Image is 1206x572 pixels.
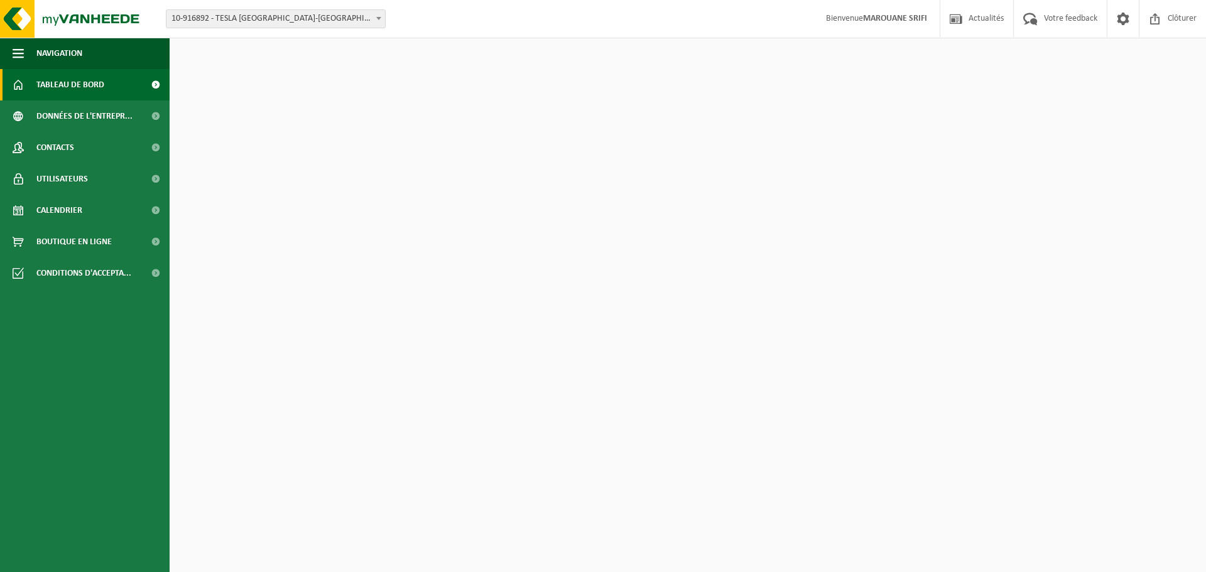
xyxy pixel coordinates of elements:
[36,226,112,257] span: Boutique en ligne
[166,9,386,28] span: 10-916892 - TESLA BELGIUM-DROGENBOS - DROGENBOS
[36,257,131,289] span: Conditions d'accepta...
[36,132,74,163] span: Contacts
[166,10,385,28] span: 10-916892 - TESLA BELGIUM-DROGENBOS - DROGENBOS
[36,163,88,195] span: Utilisateurs
[36,100,133,132] span: Données de l'entrepr...
[863,14,927,23] strong: MAROUANE SRIFI
[36,69,104,100] span: Tableau de bord
[36,38,82,69] span: Navigation
[36,195,82,226] span: Calendrier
